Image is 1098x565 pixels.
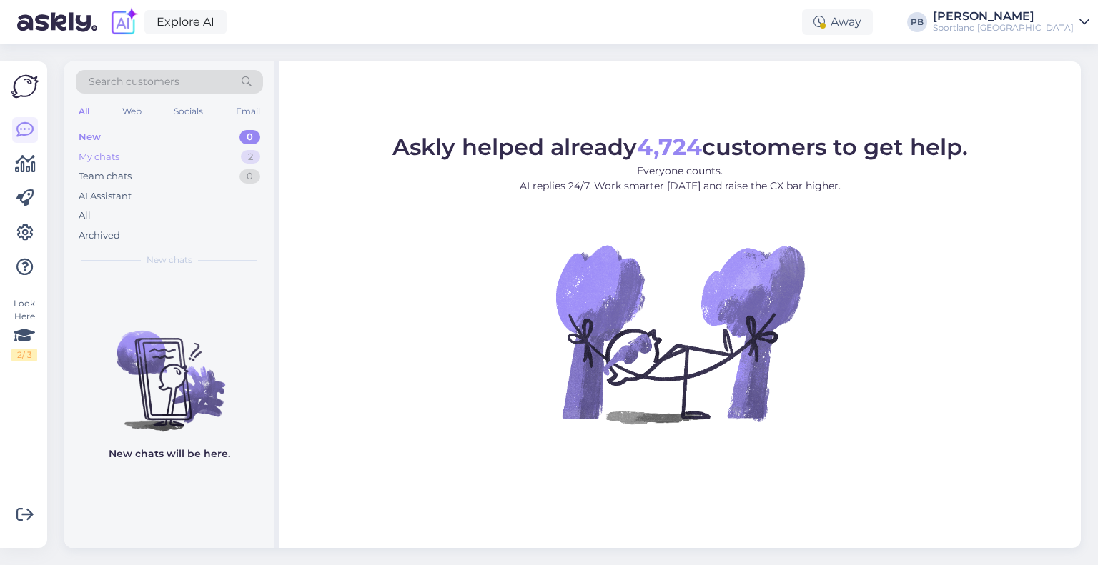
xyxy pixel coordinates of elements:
div: 2 [241,150,260,164]
div: Team chats [79,169,132,184]
div: Email [233,102,263,121]
div: Sportland [GEOGRAPHIC_DATA] [933,22,1074,34]
div: 0 [239,130,260,144]
img: No Chat active [551,205,808,462]
img: Askly Logo [11,73,39,100]
a: [PERSON_NAME]Sportland [GEOGRAPHIC_DATA] [933,11,1089,34]
div: 2 / 3 [11,349,37,361]
div: New [79,130,101,144]
p: New chats will be here. [109,446,230,461]
span: Askly helped already customers to get help. [392,133,968,161]
a: Explore AI [144,10,227,34]
span: Search customers [89,74,179,89]
div: My chats [79,150,119,164]
p: Everyone counts. AI replies 24/7. Work smarter [DATE] and raise the CX bar higher. [392,164,968,194]
img: No chats [64,305,274,434]
div: PB [907,12,927,32]
div: Look Here [11,297,37,361]
div: All [76,102,92,121]
div: AI Assistant [79,189,132,204]
div: Web [119,102,144,121]
div: Archived [79,229,120,243]
b: 4,724 [637,133,702,161]
div: 0 [239,169,260,184]
img: explore-ai [109,7,139,37]
div: Socials [171,102,206,121]
div: [PERSON_NAME] [933,11,1074,22]
span: New chats [147,254,192,266]
div: All [79,209,91,223]
div: Away [802,9,873,35]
